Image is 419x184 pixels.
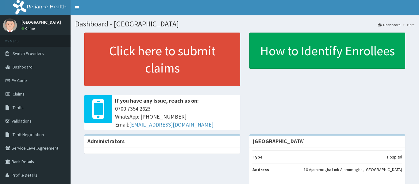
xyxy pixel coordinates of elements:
li: Here [401,22,414,27]
img: User Image [3,18,17,32]
span: 0700 7354 2623 WhatsApp: [PHONE_NUMBER] Email: [115,105,237,128]
b: Type [252,154,263,160]
a: Dashboard [378,22,401,27]
a: [EMAIL_ADDRESS][DOMAIN_NAME] [129,121,213,128]
span: Tariffs [13,105,24,110]
strong: [GEOGRAPHIC_DATA] [252,138,305,145]
b: Administrators [87,138,125,145]
p: [GEOGRAPHIC_DATA] [21,20,61,24]
span: Switch Providers [13,51,44,56]
b: Address [252,167,269,172]
a: Online [21,26,36,31]
a: How to Identify Enrollees [249,33,405,69]
span: Claims [13,91,25,97]
span: Tariff Negotiation [13,132,44,137]
span: Dashboard [13,64,33,70]
p: Hospital [387,154,402,160]
h1: Dashboard - [GEOGRAPHIC_DATA] [75,20,414,28]
a: Click here to submit claims [84,33,240,86]
p: 10 Ajamimogha Link Ajamimogha, [GEOGRAPHIC_DATA] [304,166,402,173]
b: If you have any issue, reach us on: [115,97,199,104]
